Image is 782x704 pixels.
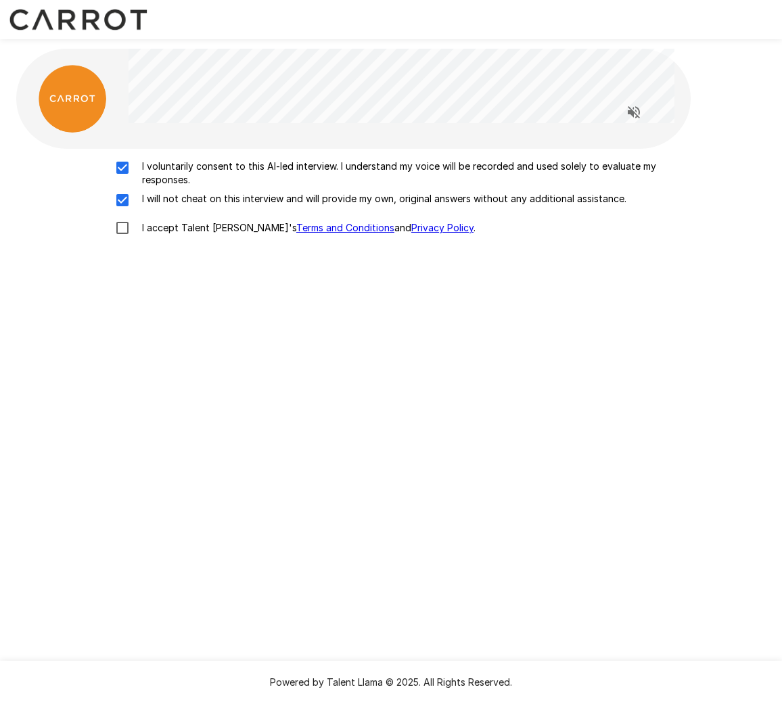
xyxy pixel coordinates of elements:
[620,99,647,126] button: Read questions aloud
[137,160,674,187] p: I voluntarily consent to this AI-led interview. I understand my voice will be recorded and used s...
[137,192,626,206] p: I will not cheat on this interview and will provide my own, original answers without any addition...
[296,222,394,233] a: Terms and Conditions
[39,65,106,133] img: carrot_logo.png
[411,222,474,233] a: Privacy Policy
[16,676,766,689] p: Powered by Talent Llama © 2025. All Rights Reserved.
[137,221,476,235] p: I accept Talent [PERSON_NAME]'s and .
